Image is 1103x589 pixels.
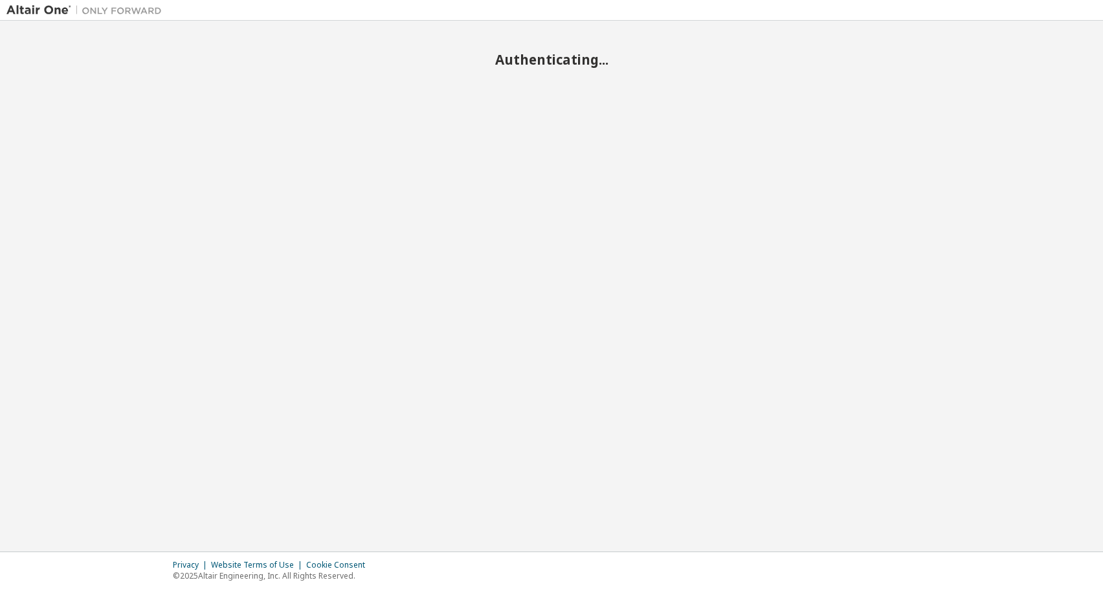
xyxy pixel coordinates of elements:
div: Cookie Consent [306,560,373,570]
p: © 2025 Altair Engineering, Inc. All Rights Reserved. [173,570,373,581]
img: Altair One [6,4,168,17]
h2: Authenticating... [6,51,1097,68]
div: Privacy [173,560,211,570]
div: Website Terms of Use [211,560,306,570]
